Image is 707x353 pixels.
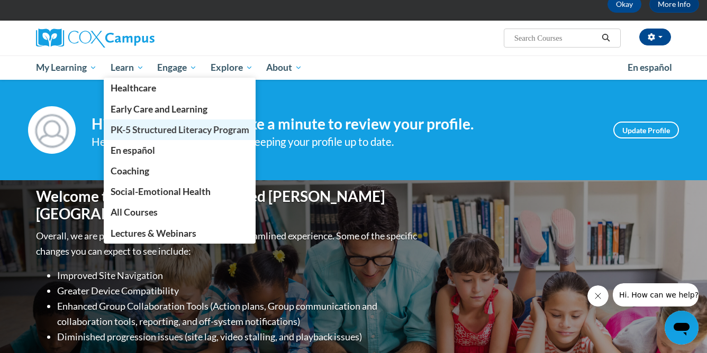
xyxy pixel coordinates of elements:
[639,29,671,45] button: Account Settings
[104,119,256,140] a: PK-5 Structured Literacy Program
[57,268,420,283] li: Improved Site Navigation
[36,29,155,48] img: Cox Campus
[92,133,597,151] div: Help improve your experience by keeping your profile up to date.
[57,329,420,345] li: Diminished progression issues (site lag, video stalling, and playback issues)
[211,61,253,74] span: Explore
[111,82,156,94] span: Healthcare
[104,78,256,98] a: Healthcare
[150,55,204,80] a: Engage
[36,29,237,48] a: Cox Campus
[104,223,256,244] a: Lectures & Webinars
[92,115,597,133] h4: Hi [PERSON_NAME]! Take a minute to review your profile.
[111,145,155,156] span: En español
[111,186,211,197] span: Social-Emotional Health
[598,32,614,44] button: Search
[621,57,679,79] a: En español
[29,55,104,80] a: My Learning
[513,32,598,44] input: Search Courses
[104,161,256,181] a: Coaching
[111,61,144,74] span: Learn
[204,55,260,80] a: Explore
[36,188,420,223] h1: Welcome to the new and improved [PERSON_NAME][GEOGRAPHIC_DATA]
[665,311,699,345] iframe: Button to launch messaging window
[36,228,420,259] p: Overall, we are proud to provide you with a more streamlined experience. Some of the specific cha...
[36,61,97,74] span: My Learning
[587,285,609,306] iframe: Close message
[157,61,197,74] span: Engage
[104,202,256,222] a: All Courses
[57,299,420,329] li: Enhanced Group Collaboration Tools (Action plans, Group communication and collaboration tools, re...
[111,165,149,176] span: Coaching
[266,61,302,74] span: About
[111,124,249,135] span: PK-5 Structured Literacy Program
[20,55,687,80] div: Main menu
[104,55,151,80] a: Learn
[28,106,76,154] img: Profile Image
[104,140,256,161] a: En español
[111,104,207,115] span: Early Care and Learning
[613,122,679,138] a: Update Profile
[104,99,256,119] a: Early Care and Learning
[111,228,196,239] span: Lectures & Webinars
[260,55,310,80] a: About
[111,207,158,218] span: All Courses
[57,283,420,299] li: Greater Device Compatibility
[104,181,256,202] a: Social-Emotional Health
[628,62,672,73] span: En español
[613,283,699,306] iframe: Message from company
